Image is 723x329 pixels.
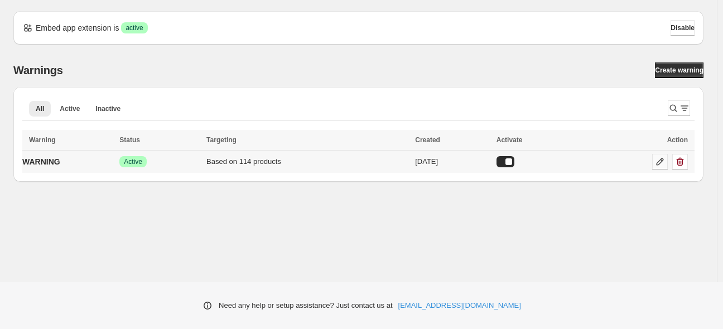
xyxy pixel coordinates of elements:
a: [EMAIL_ADDRESS][DOMAIN_NAME] [398,300,521,311]
div: Based on 114 products [206,156,408,167]
span: Targeting [206,136,237,144]
span: Inactive [95,104,120,113]
span: Active [60,104,80,113]
span: Created [415,136,440,144]
span: All [36,104,44,113]
p: Embed app extension is [36,22,119,33]
a: WARNING [22,153,60,171]
button: Search and filter results [668,100,690,116]
span: Action [667,136,688,144]
h2: Warnings [13,64,63,77]
span: Warning [29,136,56,144]
div: [DATE] [415,156,490,167]
span: Disable [671,23,695,32]
a: Create warning [655,62,703,78]
span: active [126,23,143,32]
span: Activate [497,136,523,144]
p: WARNING [22,156,60,167]
span: Status [119,136,140,144]
span: Active [124,157,142,166]
span: Create warning [655,66,703,75]
button: Disable [671,20,695,36]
